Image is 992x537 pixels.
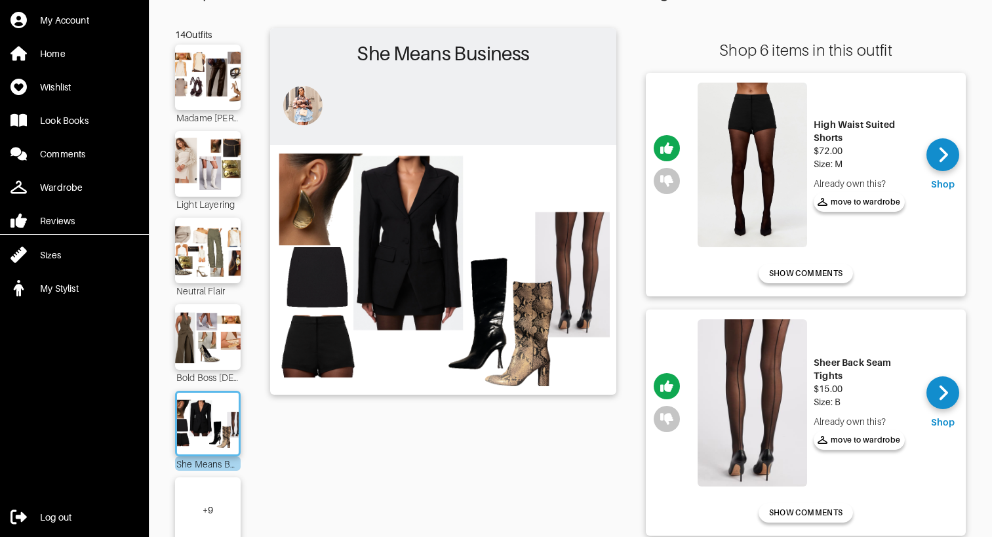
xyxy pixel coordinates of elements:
[40,282,79,295] div: My Stylist
[769,507,843,519] span: SHOW COMMENTS
[931,416,955,429] div: Shop
[926,138,959,191] a: Shop
[814,177,917,190] div: Already own this?
[814,118,917,144] div: High Waist Suited Shorts
[170,138,245,190] img: Outfit Light Layering
[277,151,610,386] img: Outfit She Means Business
[175,197,241,211] div: Light Layering
[40,214,75,228] div: Reviews
[175,370,241,384] div: Bold Boss [DEMOGRAPHIC_DATA]
[926,376,959,429] a: Shop
[931,178,955,191] div: Shop
[40,81,71,94] div: Wishlist
[40,181,83,194] div: Wardrobe
[175,110,241,125] div: Madame [PERSON_NAME]
[814,356,917,382] div: Sheer Back Seam Tights
[814,395,917,408] div: Size: B
[175,28,241,41] div: 14 Outfits
[40,511,71,524] div: Log out
[769,268,843,279] span: SHOW COMMENTS
[40,249,61,262] div: Sizes
[175,283,241,298] div: Neutral Flair
[40,114,89,127] div: Look Books
[818,196,901,208] span: move to wardrobe
[40,14,89,27] div: My Account
[814,157,917,170] div: Size: M
[698,83,807,247] img: High Waist Suited Shorts
[170,224,245,277] img: Outfit Neutral Flair
[277,35,610,73] h2: She Means Business
[203,504,213,517] div: + 9
[759,264,853,283] button: SHOW COMMENTS
[698,319,807,487] img: Sheer Back Seam Tights
[170,311,245,363] img: Outfit Bold Boss Lady
[814,192,905,212] button: move to wardrobe
[818,434,901,446] span: move to wardrobe
[814,144,917,157] div: $72.00
[646,41,966,60] div: Shop 6 items in this outfit
[175,456,241,471] div: She Means Business
[170,51,245,104] img: Outfit Madame Mocha Latte
[814,415,917,428] div: Already own this?
[814,382,917,395] div: $15.00
[759,503,853,523] button: SHOW COMMENTS
[40,47,66,60] div: Home
[283,86,323,125] img: avatar
[173,399,242,448] img: Outfit She Means Business
[814,430,905,450] button: move to wardrobe
[40,148,85,161] div: Comments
